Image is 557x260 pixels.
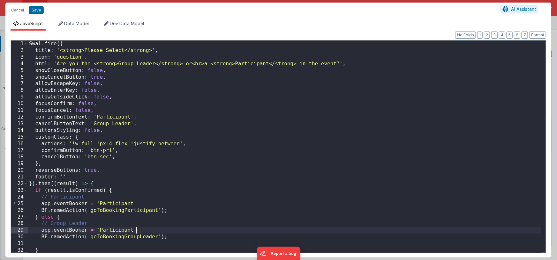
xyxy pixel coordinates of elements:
[11,54,28,61] div: 3
[477,32,483,39] button: 1
[11,247,28,254] div: 32
[507,32,513,39] button: 5
[529,32,546,39] button: Format
[11,147,28,154] div: 17
[11,120,28,127] div: 13
[499,32,505,39] button: 4
[491,32,498,39] button: 3
[20,21,43,26] span: JavaScript
[11,180,28,187] div: 22
[11,67,28,74] div: 5
[11,114,28,120] div: 12
[11,141,28,147] div: 16
[11,227,28,234] div: 29
[110,21,144,26] span: Dev Data Model
[8,6,27,15] button: Cancel
[64,21,89,26] span: Data Model
[11,80,28,87] div: 7
[11,154,28,160] div: 18
[522,32,528,39] button: 7
[11,87,28,94] div: 8
[11,167,28,174] div: 20
[11,61,28,67] div: 4
[11,160,28,167] div: 19
[11,207,28,214] div: 26
[11,220,28,227] div: 28
[11,127,28,134] div: 14
[514,32,520,39] button: 6
[11,107,28,114] div: 11
[11,234,28,240] div: 30
[11,134,28,141] div: 15
[501,5,538,13] button: AI Assistant
[11,74,28,81] div: 6
[11,240,28,247] div: 31
[11,214,28,220] div: 27
[11,100,28,107] div: 10
[11,187,28,194] div: 23
[29,6,44,14] button: Save
[257,247,300,260] iframe: Marker.io feedback button
[484,32,490,39] button: 2
[11,94,28,100] div: 9
[11,194,28,200] div: 24
[11,174,28,180] div: 21
[11,40,28,47] div: 1
[11,200,28,207] div: 25
[11,47,28,54] div: 2
[455,32,476,39] button: No Folds
[511,6,536,12] span: AI Assistant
